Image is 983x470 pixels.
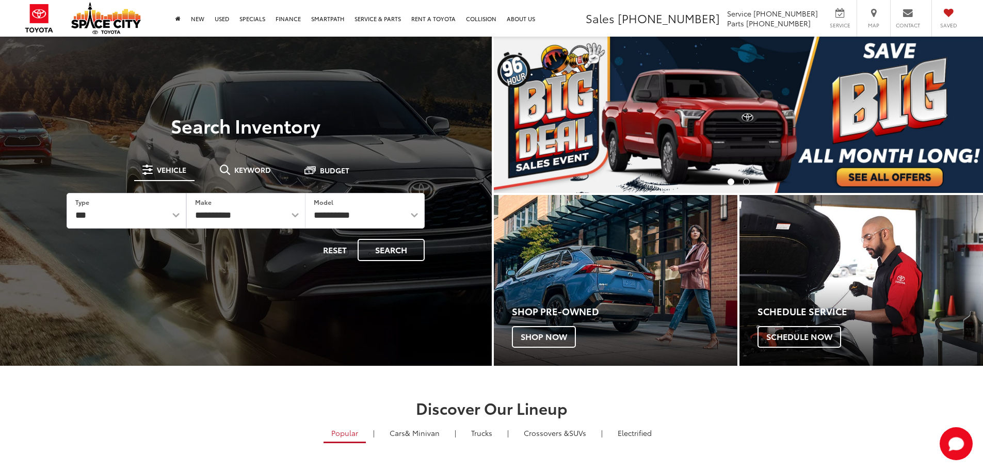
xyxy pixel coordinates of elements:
span: Service [828,22,851,29]
h2: Discover Our Lineup [128,399,856,416]
span: Crossovers & [524,428,569,438]
span: Budget [320,167,349,174]
button: Search [358,239,425,261]
img: Space City Toyota [71,2,141,34]
span: Shop Now [512,326,576,348]
li: Go to slide number 2. [743,179,750,185]
span: Sales [586,10,615,26]
span: [PHONE_NUMBER] [746,18,811,28]
span: Service [727,8,751,19]
span: Parts [727,18,744,28]
li: | [370,428,377,438]
h4: Shop Pre-Owned [512,306,737,317]
a: Electrified [610,424,659,442]
a: Popular [324,424,366,443]
button: Toggle Chat Window [940,427,973,460]
h4: Schedule Service [758,306,983,317]
span: Map [862,22,885,29]
span: Vehicle [157,166,186,173]
a: Cars [382,424,447,442]
span: [PHONE_NUMBER] [618,10,720,26]
button: Reset [314,239,356,261]
button: Click to view next picture. [910,57,983,172]
span: [PHONE_NUMBER] [753,8,818,19]
a: Shop Pre-Owned Shop Now [494,195,737,366]
span: Saved [937,22,960,29]
li: Go to slide number 1. [728,179,734,185]
div: Toyota [739,195,983,366]
a: Schedule Service Schedule Now [739,195,983,366]
span: Contact [896,22,920,29]
span: Keyword [234,166,271,173]
svg: Start Chat [940,427,973,460]
div: Toyota [494,195,737,366]
a: SUVs [516,424,594,442]
span: & Minivan [405,428,440,438]
a: Trucks [463,424,500,442]
span: Schedule Now [758,326,841,348]
h3: Search Inventory [43,115,448,136]
label: Make [195,198,212,206]
label: Type [75,198,89,206]
li: | [452,428,459,438]
li: | [505,428,511,438]
label: Model [314,198,333,206]
button: Click to view previous picture. [494,57,567,172]
li: | [599,428,605,438]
